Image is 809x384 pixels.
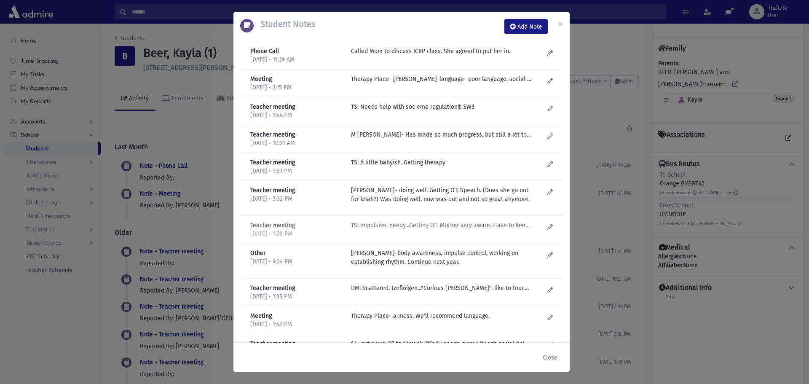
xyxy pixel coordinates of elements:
b: Meeting [250,312,272,320]
p: Therapy Place- [PERSON_NAME]-language- poor language, social expectations. No organization. Retel... [351,75,531,83]
b: Teacher meeting [250,340,295,347]
p: TS: Impulsive, needy...Getting OT. Mother very aware. Have to keep an eye on social. [351,221,531,230]
p: [PERSON_NAME]- doing well. Getting OT, Speech. (Does she go out for kriah?) Was doing well, now w... [351,186,531,204]
b: Meeting [250,75,272,83]
b: Teacher meeting [250,103,295,110]
p: [DATE] • 2:15 PM [250,83,343,92]
p: SL- cut down OT to 1/week. REally needs more!! Needs social help. Missing social skills. Not focu... [351,339,531,348]
b: Teacher meeting [250,159,295,166]
button: Close [537,350,563,365]
p: [DATE] • 1:39 PM [250,167,343,175]
p: TS: A little babyish. Getting therapy [351,158,531,167]
p: [DATE] • 1:42 PM [250,320,343,329]
p: [DATE] • 1:38 PM [250,230,343,238]
p: TS: Needs help with soc emo regulation!!! SW!! [351,102,531,111]
b: Teacher meeting [250,131,295,138]
span: × [558,18,563,30]
h5: Student Notes [254,19,315,29]
p: Therapy Place- a mess. We'll recommend language. [351,311,531,320]
button: Add Note [504,19,548,34]
p: Called Mom to discuss ICRP class. She agreed to put her in. [351,47,531,56]
p: [DATE] • 1:33 PM [250,293,343,301]
p: [DATE] • 9:24 PM [250,258,343,266]
b: Other [250,250,265,257]
p: DM: Scattered, tzefloigen..."Curious [PERSON_NAME]"-like to touch, peek.... Getting OT. Needs mor... [351,284,531,293]
b: Teacher meeting [250,222,295,229]
p: [PERSON_NAME]-body awareness, impulse control, working on establishing rhythm. Continue next year. [351,249,531,266]
b: Phone Call [250,48,279,55]
b: Teacher meeting [250,285,295,292]
b: Teacher meeting [250,187,295,194]
button: Close [551,12,570,36]
p: M [PERSON_NAME]- Has made so much progress, but still a lot to go. Can be silly and frustrated. K... [351,130,531,139]
p: [DATE] • 1:44 PM [250,111,343,120]
p: [DATE] • 10:21 AM [250,139,343,148]
p: [DATE] • 3:32 PM [250,195,343,203]
p: [DATE] • 11:29 AM [250,56,343,64]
